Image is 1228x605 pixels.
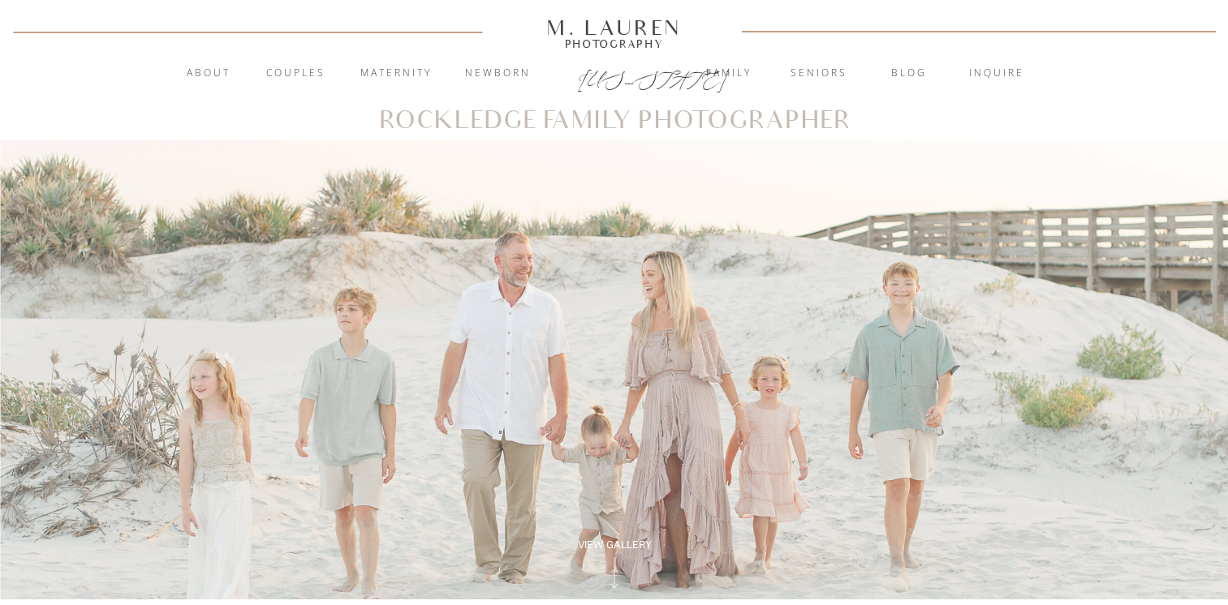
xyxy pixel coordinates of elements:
[252,66,340,82] a: Couples
[498,19,730,36] a: M. Lauren
[352,66,440,82] a: Maternity
[560,538,670,552] a: View Gallery
[540,40,689,48] a: Photography
[178,66,240,82] a: About
[775,66,863,82] a: Seniors
[953,66,1041,82] a: inquire
[685,66,773,82] a: Family
[578,67,652,86] a: [US_STATE]
[865,66,953,82] a: blog
[378,109,851,133] h1: Rockledge Family Photographer
[455,66,542,82] a: Newborn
